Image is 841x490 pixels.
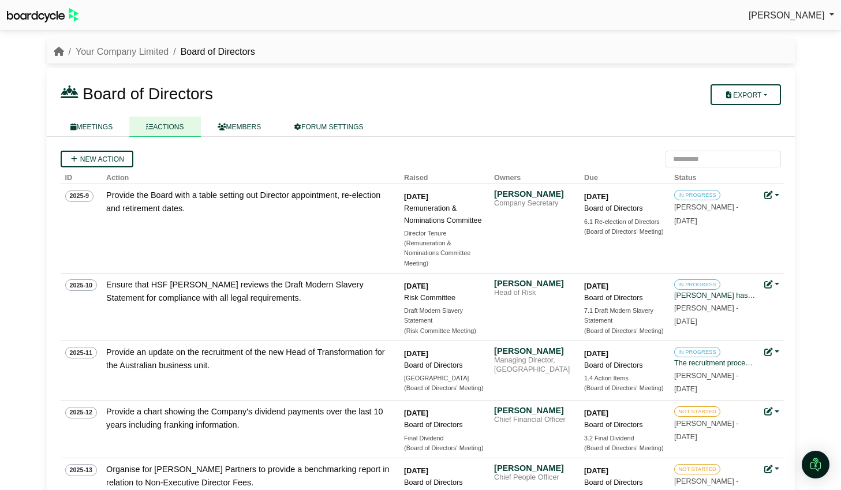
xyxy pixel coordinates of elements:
div: Chief People Officer [494,473,575,482]
div: (Board of Directors' Meeting) [584,443,665,453]
div: Board of Directors [404,419,485,431]
div: Board of Directors [584,360,665,371]
div: (Board of Directors' Meeting) [584,326,665,336]
div: [DATE] [404,280,485,292]
div: [DATE] [584,465,665,477]
a: [PERSON_NAME] Chief Financial Officer [494,405,575,425]
li: Board of Directors [169,44,255,59]
span: Board of Directors [83,85,213,103]
div: [PERSON_NAME] [494,463,575,473]
a: Director Tenure (Remuneration & Nominations Committee Meeting) [404,229,485,268]
span: NOT STARTED [674,406,720,417]
div: Provide an update on the recruitment of the new Head of Transformation for the Australian busines... [106,346,395,372]
div: Remuneration & Nominations Committee [404,203,485,226]
a: 1.4 Action Items (Board of Directors' Meeting) [584,373,665,394]
a: New action [61,151,133,167]
div: [DATE] [404,191,485,203]
span: 2025-9 [65,190,94,202]
a: ACTIONS [129,117,200,137]
div: [DATE] [584,191,665,203]
a: IN PROGRESS The recruitment process is well progressed with a shortlist of candidates to be inter... [674,346,755,393]
div: The recruitment process is well progressed with a shortlist of candidates to be interviewed in ea... [674,357,755,369]
div: Chief Financial Officer [494,416,575,425]
div: Open Intercom Messenger [802,451,829,478]
a: [PERSON_NAME] Managing Director, [GEOGRAPHIC_DATA] [494,346,575,374]
a: [PERSON_NAME] Head of Risk [494,278,575,298]
div: Board of Directors [584,419,665,431]
a: Your Company Limited [76,47,169,57]
div: Managing Director, [GEOGRAPHIC_DATA] [494,356,575,374]
a: Final Dividend (Board of Directors' Meeting) [404,433,485,454]
div: (Board of Directors' Meeting) [404,443,485,453]
a: [PERSON_NAME] Chief People Officer [494,463,575,482]
a: IN PROGRESS [PERSON_NAME] -[DATE] [674,189,755,225]
div: Risk Committee [404,292,485,304]
span: 2025-10 [65,279,98,291]
div: [DATE] [404,348,485,360]
small: [PERSON_NAME] - [674,304,738,326]
div: Ensure that HSF [PERSON_NAME] reviews the Draft Modern Slavery Statement for compliance with all ... [106,278,395,305]
div: 1.4 Action Items [584,373,665,383]
div: Board of Directors [584,292,665,304]
div: [PERSON_NAME] [494,346,575,356]
div: [DATE] [404,407,485,419]
th: Status [670,167,760,184]
small: [PERSON_NAME] - [674,420,738,441]
div: Director Tenure [404,229,485,238]
a: FORUM SETTINGS [278,117,380,137]
span: IN PROGRESS [674,279,720,290]
div: [DATE] [404,465,485,477]
div: Organise for [PERSON_NAME] Partners to provide a benchmarking report in relation to Non-Executive... [106,463,395,489]
div: Head of Risk [494,289,575,298]
div: [DATE] [584,280,665,292]
span: 2025-11 [65,347,98,358]
th: Raised [399,167,489,184]
div: 6.1 Re-election of Directors [584,217,665,227]
a: 6.1 Re-election of Directors (Board of Directors' Meeting) [584,217,665,237]
span: [DATE] [674,317,697,326]
div: Provide a chart showing the Company's dividend payments over the last 10 years including franking... [106,405,395,432]
img: BoardcycleBlackGreen-aaafeed430059cb809a45853b8cf6d952af9d84e6e89e1f1685b34bfd5cb7d64.svg [7,8,79,23]
div: (Risk Committee Meeting) [404,326,485,336]
a: MEETINGS [54,117,130,137]
th: Due [580,167,670,184]
small: [PERSON_NAME] - [674,372,738,393]
div: Provide the Board with a table setting out Director appointment, re-election and retirement dates. [106,189,395,215]
span: 2025-13 [65,464,98,476]
div: [PERSON_NAME] [494,405,575,416]
a: MEMBERS [201,117,278,137]
a: 7.1 Draft Modern Slavery Statement (Board of Directors' Meeting) [584,306,665,336]
span: [DATE] [674,385,697,393]
div: [DATE] [584,348,665,360]
div: Board of Directors [404,477,485,488]
div: Board of Directors [584,203,665,214]
a: 3.2 Final Dividend (Board of Directors' Meeting) [584,433,665,454]
small: [PERSON_NAME] - [674,203,738,225]
div: (Board of Directors' Meeting) [404,383,485,393]
div: Draft Modern Slavery Statement [404,306,485,326]
div: [DATE] [584,407,665,419]
a: IN PROGRESS [PERSON_NAME] has been instructed and is currently reviewing the Modern Slavery State... [674,278,755,326]
nav: breadcrumb [54,44,255,59]
div: [PERSON_NAME] has been instructed and is currently reviewing the Modern Slavery Statement. [674,290,755,301]
div: Board of Directors [584,477,665,488]
th: Owners [489,167,580,184]
a: [PERSON_NAME] [749,8,834,23]
span: NOT STARTED [674,464,720,474]
a: [PERSON_NAME] Company Secretary [494,189,575,208]
th: Action [102,167,399,184]
div: Board of Directors [404,360,485,371]
button: Export [711,84,780,105]
a: [GEOGRAPHIC_DATA] (Board of Directors' Meeting) [404,373,485,394]
span: IN PROGRESS [674,190,720,200]
div: [PERSON_NAME] [494,189,575,199]
div: (Board of Directors' Meeting) [584,383,665,393]
a: NOT STARTED [PERSON_NAME] -[DATE] [674,405,755,441]
span: [PERSON_NAME] [749,10,825,20]
span: 2025-12 [65,407,98,418]
span: [DATE] [674,433,697,441]
div: [PERSON_NAME] [494,278,575,289]
th: ID [61,167,102,184]
span: IN PROGRESS [674,347,720,357]
div: Final Dividend [404,433,485,443]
